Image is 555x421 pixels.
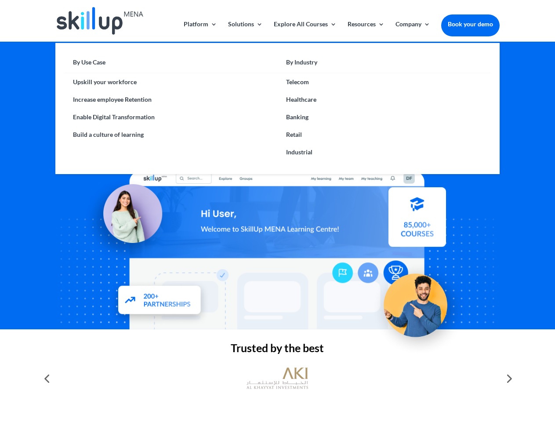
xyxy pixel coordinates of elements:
[64,56,277,73] a: By Use Case
[348,21,385,42] a: Resources
[395,21,430,42] a: Company
[388,191,446,250] img: Courses library - SkillUp MENA
[55,343,499,358] h2: Trusted by the best
[277,143,490,161] a: Industrial
[277,73,490,91] a: Telecom
[57,7,143,35] img: Skillup Mena
[184,21,217,42] a: Platform
[277,56,490,73] a: By Industry
[409,326,555,421] iframe: Chat Widget
[277,91,490,108] a: Healthcare
[109,277,211,325] img: Partners - SkillUp Mena
[228,21,263,42] a: Solutions
[371,255,468,353] img: Upskill your workforce - SkillUp
[64,73,277,91] a: Upskill your workforce
[64,108,277,126] a: Enable Digital Transformation
[64,126,277,143] a: Build a culture of learning
[277,108,490,126] a: Banking
[274,21,337,42] a: Explore All Courses
[82,175,171,263] img: Learning Management Solution - SkillUp
[64,91,277,108] a: Increase employee Retention
[441,14,500,34] a: Book your demo
[247,363,308,394] img: al khayyat investments logo
[277,126,490,143] a: Retail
